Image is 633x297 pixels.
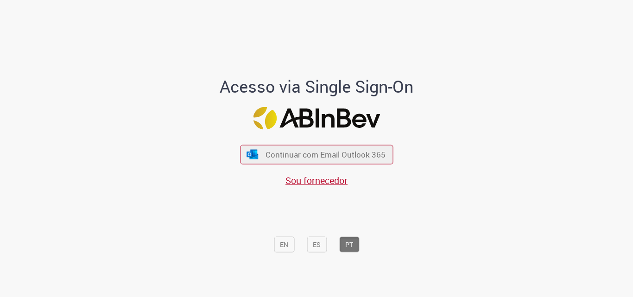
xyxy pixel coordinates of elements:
h1: Acesso via Single Sign-On [188,77,445,96]
img: ícone Azure/Microsoft 360 [246,149,259,159]
span: Continuar com Email Outlook 365 [266,149,386,160]
button: ícone Azure/Microsoft 360 Continuar com Email Outlook 365 [240,145,393,164]
button: ES [307,236,327,252]
button: EN [274,236,294,252]
img: Logo ABInBev [253,107,380,129]
button: PT [339,236,359,252]
a: Sou fornecedor [285,174,348,186]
